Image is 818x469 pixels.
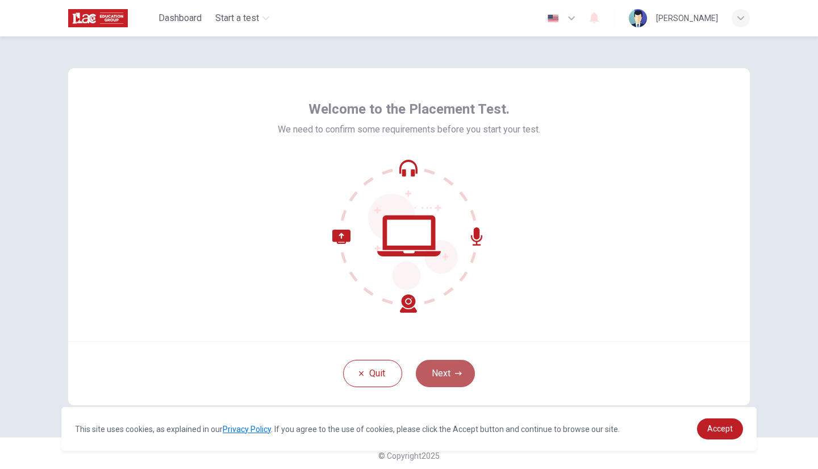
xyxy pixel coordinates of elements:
img: en [546,14,560,23]
span: Start a test [215,11,259,25]
div: [PERSON_NAME] [656,11,718,25]
div: cookieconsent [61,407,757,451]
button: Start a test [211,8,274,28]
span: Welcome to the Placement Test. [308,100,510,118]
span: Dashboard [158,11,202,25]
a: ILAC logo [68,7,154,30]
span: This site uses cookies, as explained in our . If you agree to the use of cookies, please click th... [75,425,620,434]
button: Quit [343,360,402,387]
button: Next [416,360,475,387]
a: Privacy Policy [223,425,271,434]
span: © Copyright 2025 [378,451,440,460]
a: dismiss cookie message [697,418,743,439]
span: Accept [707,424,733,433]
span: We need to confirm some requirements before you start your test. [278,123,540,136]
button: Dashboard [154,8,206,28]
img: Profile picture [629,9,647,27]
img: ILAC logo [68,7,128,30]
